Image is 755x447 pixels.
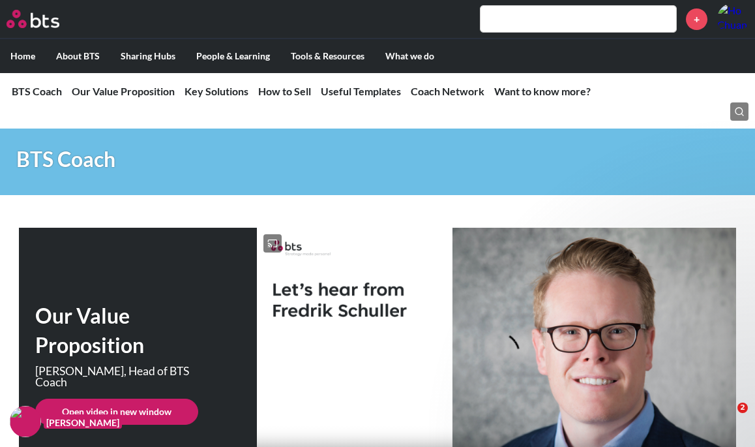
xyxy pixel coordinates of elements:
[411,85,484,97] a: Coach Network
[35,301,241,360] h1: Our Value Proposition
[46,39,110,73] label: About BTS
[72,85,175,97] a: Our Value Proposition
[35,399,198,425] a: Open video in new window
[375,39,445,73] label: What we do
[737,403,748,413] span: 2
[7,10,83,28] a: Go home
[186,39,280,73] label: People & Learning
[12,85,62,97] a: BTS Coach
[280,39,375,73] label: Tools & Resources
[185,85,248,97] a: Key Solutions
[10,406,41,437] img: F
[494,85,591,97] a: Want to know more?
[16,145,522,174] h1: BTS Coach
[35,365,200,388] p: [PERSON_NAME], Head of BTS Coach
[717,3,748,35] a: Profile
[7,10,59,28] img: BTS Logo
[110,39,186,73] label: Sharing Hubs
[686,8,707,30] a: +
[717,3,748,35] img: Ho Chuan
[258,85,311,97] a: How to Sell
[321,85,401,97] a: Useful Templates
[44,414,122,429] figcaption: [PERSON_NAME]
[711,403,742,434] iframe: Intercom live chat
